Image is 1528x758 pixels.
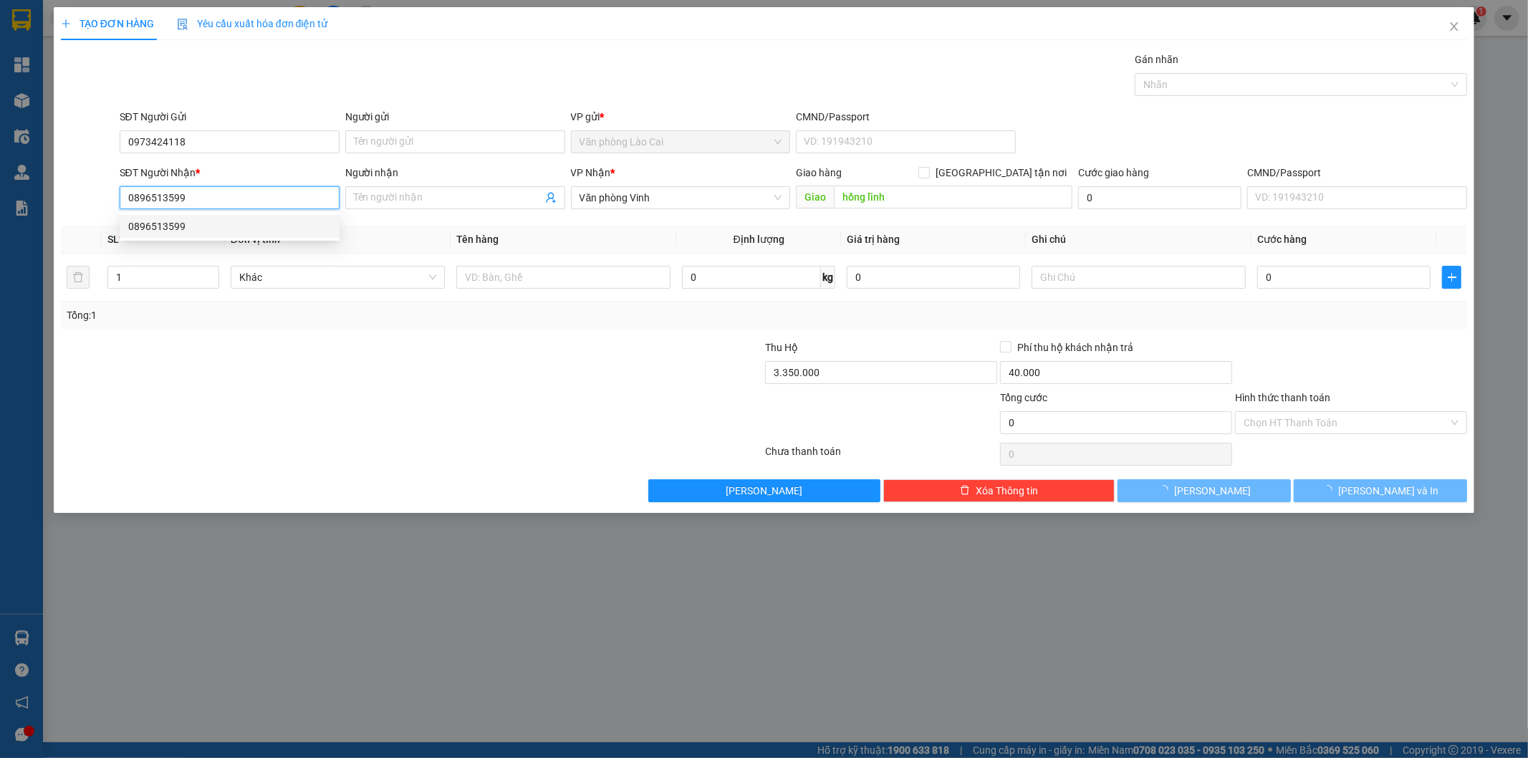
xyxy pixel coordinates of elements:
[1174,483,1251,499] span: [PERSON_NAME]
[1032,266,1246,289] input: Ghi Chú
[734,234,784,245] span: Định lượng
[67,266,90,289] button: delete
[1235,392,1330,403] label: Hình thức thanh toán
[883,479,1115,502] button: deleteXóa Thông tin
[456,234,499,245] span: Tên hàng
[456,266,671,289] input: VD: Bàn, Ghế
[1257,234,1307,245] span: Cước hàng
[765,342,798,353] span: Thu Hộ
[1000,392,1047,403] span: Tổng cước
[847,234,900,245] span: Giá trị hàng
[545,192,557,203] span: user-add
[1118,479,1291,502] button: [PERSON_NAME]
[61,19,71,29] span: plus
[177,19,188,30] img: icon
[1078,167,1149,178] label: Cước giao hàng
[930,165,1072,181] span: [GEOGRAPHIC_DATA] tận nơi
[1442,266,1461,289] button: plus
[1322,485,1338,495] span: loading
[345,109,565,125] div: Người gửi
[177,18,328,29] span: Yêu cầu xuất hóa đơn điện tử
[1078,186,1241,209] input: Cước giao hàng
[1294,479,1467,502] button: [PERSON_NAME] và In
[1158,485,1174,495] span: loading
[796,109,1016,125] div: CMND/Passport
[726,483,802,499] span: [PERSON_NAME]
[1012,340,1139,355] span: Phí thu hộ khách nhận trả
[120,215,340,238] div: 0896513599
[61,18,154,29] span: TẠO ĐƠN HÀNG
[120,165,340,181] div: SĐT Người Nhận
[571,109,791,125] div: VP gửi
[580,187,782,208] span: Văn phòng Vinh
[834,186,1072,208] input: Dọc đường
[580,131,782,153] span: Văn phòng Lào Cai
[107,234,119,245] span: SL
[345,165,565,181] div: Người nhận
[120,109,340,125] div: SĐT Người Gửi
[571,167,611,178] span: VP Nhận
[796,167,842,178] span: Giao hàng
[976,483,1038,499] span: Xóa Thông tin
[1247,165,1467,181] div: CMND/Passport
[764,443,999,469] div: Chưa thanh toán
[847,266,1020,289] input: 0
[796,186,834,208] span: Giao
[1135,54,1178,65] label: Gán nhãn
[1338,483,1438,499] span: [PERSON_NAME] và In
[67,307,590,323] div: Tổng: 1
[128,219,331,234] div: 0896513599
[1434,7,1474,47] button: Close
[1443,272,1461,283] span: plus
[821,266,835,289] span: kg
[648,479,880,502] button: [PERSON_NAME]
[960,485,970,496] span: delete
[1026,226,1251,254] th: Ghi chú
[1448,21,1460,32] span: close
[239,267,436,288] span: Khác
